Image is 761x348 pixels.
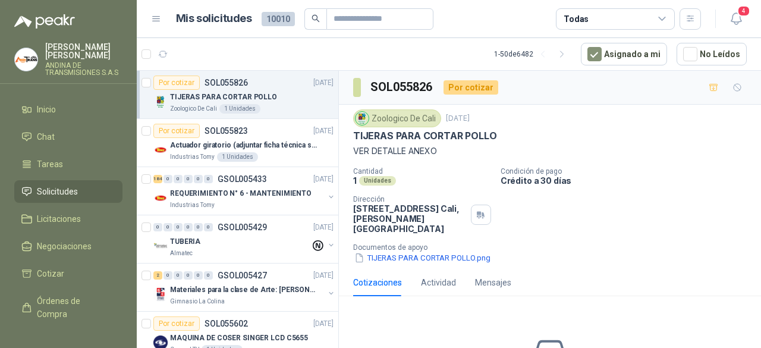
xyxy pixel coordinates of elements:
[163,175,172,183] div: 0
[219,104,260,114] div: 1 Unidades
[170,249,193,258] p: Almatec
[313,126,334,137] p: [DATE]
[14,235,122,258] a: Negociaciones
[153,124,200,138] div: Por cotizar
[204,175,213,183] div: 0
[14,180,122,203] a: Solicitudes
[170,152,215,162] p: Industrias Tomy
[262,12,295,26] span: 10010
[421,276,456,289] div: Actividad
[153,239,168,253] img: Company Logo
[37,158,63,171] span: Tareas
[737,5,750,17] span: 4
[353,252,492,264] button: TIJERAS PARA CORTAR POLLO.png
[170,284,318,296] p: Materiales para la clase de Arte: [PERSON_NAME]
[205,319,248,328] p: SOL055602
[153,191,168,205] img: Company Logo
[475,276,511,289] div: Mensajes
[45,43,122,59] p: [PERSON_NAME] [PERSON_NAME]
[137,119,338,167] a: Por cotizarSOL055823[DATE] Company LogoActuador giratorio (adjuntar ficha técnica si es diferente...
[163,271,172,280] div: 0
[217,152,258,162] div: 1 Unidades
[194,223,203,231] div: 0
[14,290,122,325] a: Órdenes de Compra
[353,243,756,252] p: Documentos de apoyo
[184,271,193,280] div: 0
[313,222,334,233] p: [DATE]
[204,223,213,231] div: 0
[170,200,215,210] p: Industrias Tomy
[14,153,122,175] a: Tareas
[153,316,200,331] div: Por cotizar
[218,175,267,183] p: GSOL005433
[14,98,122,121] a: Inicio
[137,71,338,119] a: Por cotizarSOL055826[DATE] Company LogoTIJERAS PARA CORTAR POLLOZoologico De Cali1 Unidades
[170,297,225,306] p: Gimnasio La Colina
[501,167,756,175] p: Condición de pago
[170,92,277,103] p: TIJERAS PARA CORTAR POLLO
[37,267,64,280] span: Cotizar
[353,167,491,175] p: Cantidad
[153,172,336,210] a: 184 0 0 0 0 0 GSOL005433[DATE] Company LogoREQUERIMIENTO N° 6 - MANTENIMIENTOIndustrias Tomy
[184,175,193,183] div: 0
[446,113,470,124] p: [DATE]
[581,43,667,65] button: Asignado a mi
[444,80,498,95] div: Por cotizar
[353,175,357,186] p: 1
[170,140,318,151] p: Actuador giratorio (adjuntar ficha técnica si es diferente a festo)
[501,175,756,186] p: Crédito a 30 días
[170,104,217,114] p: Zoologico De Cali
[205,79,248,87] p: SOL055826
[45,62,122,76] p: ANDINA DE TRANSMISIONES S.A.S
[370,78,434,96] h3: SOL055826
[37,240,92,253] span: Negociaciones
[353,276,402,289] div: Cotizaciones
[153,287,168,302] img: Company Logo
[218,271,267,280] p: GSOL005427
[194,175,203,183] div: 0
[184,223,193,231] div: 0
[37,130,55,143] span: Chat
[353,195,466,203] p: Dirección
[353,203,466,234] p: [STREET_ADDRESS] Cali , [PERSON_NAME][GEOGRAPHIC_DATA]
[359,176,396,186] div: Unidades
[14,208,122,230] a: Licitaciones
[353,130,497,142] p: TIJERAS PARA CORTAR POLLO
[170,188,312,199] p: REQUERIMIENTO N° 6 - MANTENIMIENTO
[174,175,183,183] div: 0
[353,109,441,127] div: Zoologico De Cali
[153,175,162,183] div: 184
[15,48,37,71] img: Company Logo
[313,270,334,281] p: [DATE]
[153,76,200,90] div: Por cotizar
[194,271,203,280] div: 0
[153,95,168,109] img: Company Logo
[356,112,369,125] img: Company Logo
[353,145,747,158] p: VER DETALLE ANEXO
[37,294,111,321] span: Órdenes de Compra
[37,212,81,225] span: Licitaciones
[313,174,334,185] p: [DATE]
[153,220,336,258] a: 0 0 0 0 0 0 GSOL005429[DATE] Company LogoTUBERIAAlmatec
[153,223,162,231] div: 0
[37,185,78,198] span: Solicitudes
[14,126,122,148] a: Chat
[174,223,183,231] div: 0
[205,127,248,135] p: SOL055823
[677,43,747,65] button: No Leídos
[14,14,75,29] img: Logo peakr
[14,262,122,285] a: Cotizar
[725,8,747,30] button: 4
[313,318,334,330] p: [DATE]
[170,333,308,344] p: MAQUINA DE COSER SINGER LCD C5655
[174,271,183,280] div: 0
[204,271,213,280] div: 0
[218,223,267,231] p: GSOL005429
[176,10,252,27] h1: Mis solicitudes
[153,271,162,280] div: 2
[163,223,172,231] div: 0
[564,12,589,26] div: Todas
[312,14,320,23] span: search
[170,236,200,247] p: TUBERIA
[153,268,336,306] a: 2 0 0 0 0 0 GSOL005427[DATE] Company LogoMateriales para la clase de Arte: [PERSON_NAME]Gimnasio ...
